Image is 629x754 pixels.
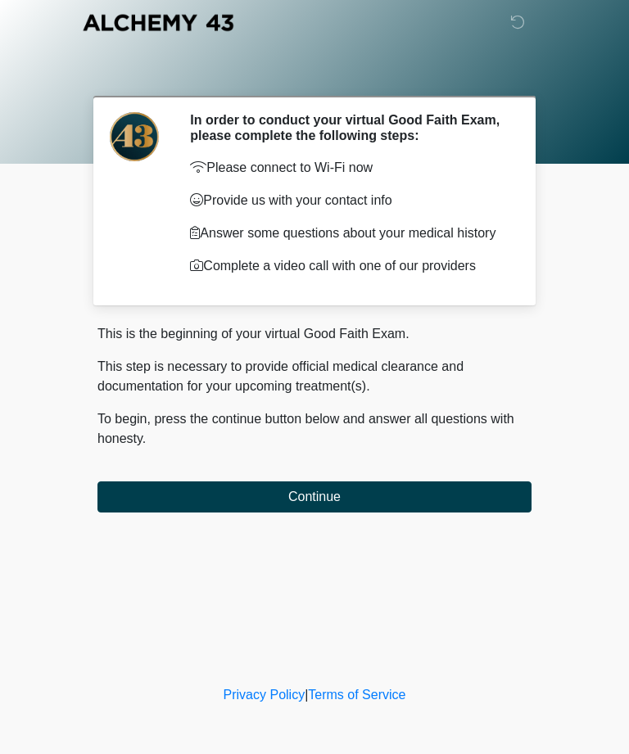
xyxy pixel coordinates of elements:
[85,59,544,89] h1: ‎ ‎ ‎ ‎
[97,409,532,449] p: To begin, press the continue button below and answer all questions with honesty.
[308,688,405,702] a: Terms of Service
[190,158,507,178] p: Please connect to Wi-Fi now
[190,191,507,210] p: Provide us with your contact info
[190,112,507,143] h2: In order to conduct your virtual Good Faith Exam, please complete the following steps:
[305,688,308,702] a: |
[97,357,532,396] p: This step is necessary to provide official medical clearance and documentation for your upcoming ...
[224,688,305,702] a: Privacy Policy
[97,481,532,512] button: Continue
[110,112,159,161] img: Agent Avatar
[190,256,507,276] p: Complete a video call with one of our providers
[190,223,507,243] p: Answer some questions about your medical history
[97,324,532,344] p: This is the beginning of your virtual Good Faith Exam.
[81,12,235,33] img: Alchemy 43 Logo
